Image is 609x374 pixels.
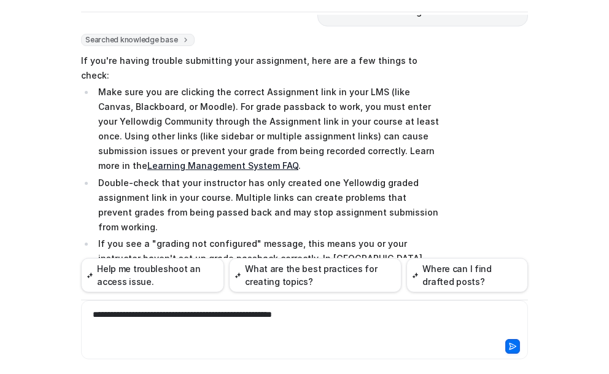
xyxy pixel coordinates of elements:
p: If you're having trouble submitting your assignment, here are a few things to check: [81,53,440,83]
p: If you see a "grading not configured" message, this means you or your instructor haven't set up g... [98,236,440,295]
button: What are the best practices for creating topics? [229,258,401,292]
p: Make sure you are clicking the correct Assignment link in your LMS (like Canvas, Blackboard, or M... [98,85,440,173]
button: Help me troubleshoot an access issue. [81,258,224,292]
span: Searched knowledge base [81,34,195,46]
a: Learning Management System FAQ [147,160,298,171]
button: Where can I find drafted posts? [406,258,528,292]
p: Double-check that your instructor has only created one Yellowdig graded assignment link in your c... [98,176,440,235]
